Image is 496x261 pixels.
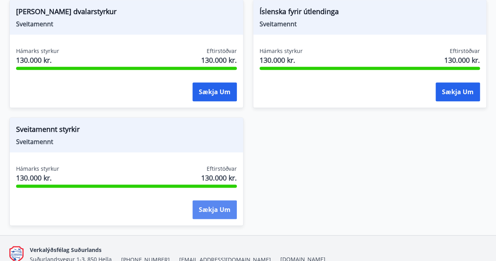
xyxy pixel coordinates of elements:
[16,6,237,20] span: [PERSON_NAME] dvalarstyrkur
[30,246,102,254] span: Verkalýðsfélag Suðurlands
[16,124,237,137] span: Sveitamennt styrkir
[16,20,237,28] span: Sveitamennt
[207,165,237,173] span: Eftirstöðvar
[201,55,237,65] span: 130.000 kr.
[16,47,59,55] span: Hámarks styrkur
[16,55,59,65] span: 130.000 kr.
[260,20,480,28] span: Sveitamennt
[260,55,303,65] span: 130.000 kr.
[436,82,480,101] button: Sækja um
[193,82,237,101] button: Sækja um
[201,173,237,183] span: 130.000 kr.
[16,137,237,146] span: Sveitamennt
[16,165,59,173] span: Hámarks styrkur
[260,6,480,20] span: Íslenska fyrir útlendinga
[450,47,480,55] span: Eftirstöðvar
[444,55,480,65] span: 130.000 kr.
[260,47,303,55] span: Hámarks styrkur
[193,200,237,219] button: Sækja um
[16,173,59,183] span: 130.000 kr.
[207,47,237,55] span: Eftirstöðvar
